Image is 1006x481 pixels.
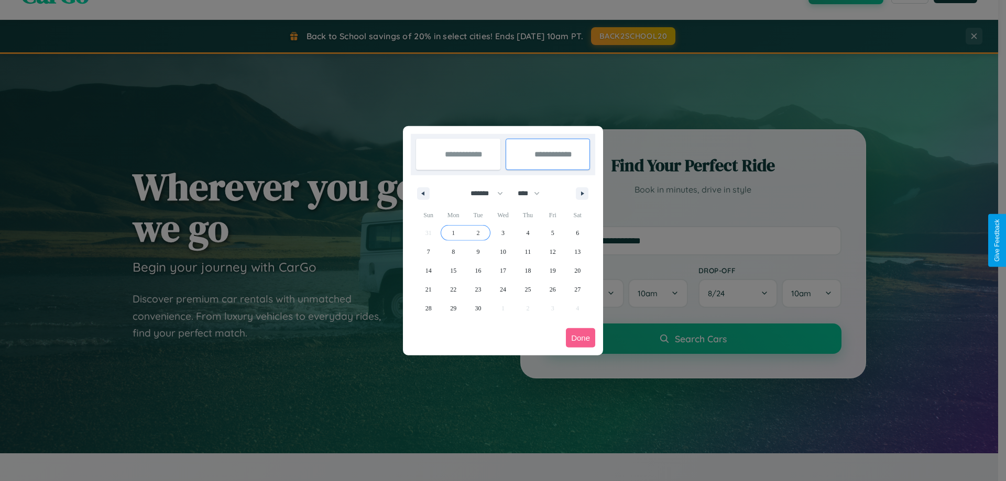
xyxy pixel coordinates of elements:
[540,280,565,299] button: 26
[490,280,515,299] button: 24
[550,242,556,261] span: 12
[565,280,590,299] button: 27
[466,261,490,280] button: 16
[524,280,531,299] span: 25
[550,261,556,280] span: 19
[441,207,465,223] span: Mon
[416,299,441,318] button: 28
[574,280,581,299] span: 27
[416,280,441,299] button: 21
[452,242,455,261] span: 8
[466,242,490,261] button: 9
[475,299,482,318] span: 30
[550,280,556,299] span: 26
[516,223,540,242] button: 4
[416,261,441,280] button: 14
[450,280,456,299] span: 22
[500,261,506,280] span: 17
[475,280,482,299] span: 23
[441,223,465,242] button: 1
[516,261,540,280] button: 18
[441,280,465,299] button: 22
[574,261,581,280] span: 20
[500,242,506,261] span: 10
[540,223,565,242] button: 5
[490,242,515,261] button: 10
[525,242,531,261] span: 11
[425,261,432,280] span: 14
[475,261,482,280] span: 16
[450,261,456,280] span: 15
[574,242,581,261] span: 13
[441,242,465,261] button: 8
[540,242,565,261] button: 12
[516,242,540,261] button: 11
[565,207,590,223] span: Sat
[466,223,490,242] button: 2
[450,299,456,318] span: 29
[540,207,565,223] span: Fri
[993,219,1001,262] div: Give Feedback
[500,280,506,299] span: 24
[566,328,595,348] button: Done
[565,242,590,261] button: 13
[516,280,540,299] button: 25
[427,242,430,261] span: 7
[565,223,590,242] button: 6
[416,207,441,223] span: Sun
[441,261,465,280] button: 15
[540,261,565,280] button: 19
[425,299,432,318] span: 28
[524,261,531,280] span: 18
[466,280,490,299] button: 23
[452,223,455,242] span: 1
[490,207,515,223] span: Wed
[477,223,480,242] span: 2
[466,207,490,223] span: Tue
[526,223,529,242] span: 4
[490,223,515,242] button: 3
[576,223,579,242] span: 6
[565,261,590,280] button: 20
[425,280,432,299] span: 21
[490,261,515,280] button: 17
[477,242,480,261] span: 9
[416,242,441,261] button: 7
[441,299,465,318] button: 29
[501,223,505,242] span: 3
[516,207,540,223] span: Thu
[466,299,490,318] button: 30
[551,223,554,242] span: 5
